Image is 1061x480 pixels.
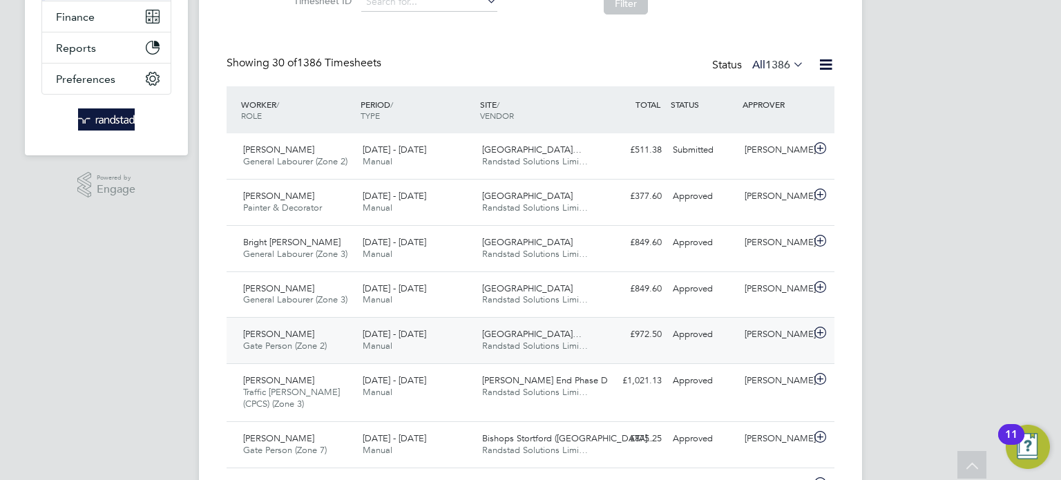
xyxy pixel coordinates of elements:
div: [PERSON_NAME] [739,278,811,300]
div: [PERSON_NAME] [739,185,811,208]
span: [PERSON_NAME] [243,144,314,155]
span: 1386 Timesheets [272,56,381,70]
span: Gate Person (Zone 2) [243,340,327,352]
span: Randstad Solutions Limi… [482,155,588,167]
span: [DATE] - [DATE] [363,374,426,386]
span: General Labourer (Zone 3) [243,248,347,260]
span: [GEOGRAPHIC_DATA] [482,236,573,248]
div: PERIOD [357,92,477,128]
span: [DATE] - [DATE] [363,282,426,294]
span: Manual [363,386,392,398]
button: Open Resource Center, 11 new notifications [1006,425,1050,469]
div: £1,021.13 [595,369,667,392]
span: [DATE] - [DATE] [363,190,426,202]
div: Approved [667,369,739,392]
span: VENDOR [480,110,514,121]
div: Approved [667,428,739,450]
span: Gate Person (Zone 7) [243,444,327,456]
span: Painter & Decorator [243,202,322,213]
span: [PERSON_NAME] [243,432,314,444]
span: [PERSON_NAME] [243,328,314,340]
span: Powered by [97,172,135,184]
span: Randstad Solutions Limi… [482,248,588,260]
div: £849.60 [595,231,667,254]
div: Showing [227,56,384,70]
span: Traffic [PERSON_NAME] (CPCS) (Zone 3) [243,386,340,410]
div: Approved [667,185,739,208]
div: [PERSON_NAME] [739,139,811,162]
span: / [497,99,499,110]
span: [PERSON_NAME] [243,374,314,386]
span: Manual [363,294,392,305]
div: Status [712,56,807,75]
span: / [390,99,393,110]
div: [PERSON_NAME] [739,323,811,346]
span: [DATE] - [DATE] [363,236,426,248]
span: Randstad Solutions Limi… [482,444,588,456]
div: [PERSON_NAME] [739,369,811,392]
span: [DATE] - [DATE] [363,328,426,340]
span: Preferences [56,73,115,86]
div: £511.38 [595,139,667,162]
span: 1386 [765,58,790,72]
span: [PERSON_NAME] End Phase D [482,374,608,386]
span: [DATE] - [DATE] [363,144,426,155]
img: randstad-logo-retina.png [78,108,135,131]
div: Approved [667,323,739,346]
div: WORKER [238,92,357,128]
span: TOTAL [635,99,660,110]
button: Finance [42,1,171,32]
span: Reports [56,41,96,55]
div: £849.60 [595,278,667,300]
div: [PERSON_NAME] [739,231,811,254]
span: Bright [PERSON_NAME] [243,236,341,248]
span: Randstad Solutions Limi… [482,386,588,398]
span: Manual [363,444,392,456]
span: 30 of [272,56,297,70]
div: Approved [667,278,739,300]
div: APPROVER [739,92,811,117]
span: [GEOGRAPHIC_DATA]… [482,328,582,340]
span: [GEOGRAPHIC_DATA] [482,282,573,294]
a: Powered byEngage [77,172,136,198]
span: Engage [97,184,135,195]
div: STATUS [667,92,739,117]
button: Reports [42,32,171,63]
a: Go to home page [41,108,171,131]
span: Bishops Stortford ([GEOGRAPHIC_DATA]… [482,432,656,444]
span: ROLE [241,110,262,121]
span: [GEOGRAPHIC_DATA]… [482,144,582,155]
span: [DATE] - [DATE] [363,432,426,444]
span: TYPE [361,110,380,121]
span: [PERSON_NAME] [243,190,314,202]
div: SITE [477,92,596,128]
label: All [752,58,804,72]
span: Manual [363,248,392,260]
span: Manual [363,340,392,352]
div: [PERSON_NAME] [739,428,811,450]
span: Manual [363,202,392,213]
span: Randstad Solutions Limi… [482,294,588,305]
button: Preferences [42,64,171,94]
div: 11 [1005,434,1017,452]
span: Randstad Solutions Limi… [482,202,588,213]
span: Randstad Solutions Limi… [482,340,588,352]
span: [PERSON_NAME] [243,282,314,294]
div: Submitted [667,139,739,162]
span: Manual [363,155,392,167]
span: Finance [56,10,95,23]
span: / [276,99,279,110]
div: £972.50 [595,323,667,346]
div: £875.25 [595,428,667,450]
span: [GEOGRAPHIC_DATA] [482,190,573,202]
span: General Labourer (Zone 3) [243,294,347,305]
div: Approved [667,231,739,254]
span: General Labourer (Zone 2) [243,155,347,167]
div: £377.60 [595,185,667,208]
